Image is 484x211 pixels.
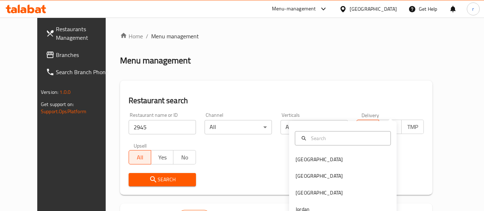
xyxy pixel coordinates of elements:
span: All [132,152,148,163]
span: Search Branch Phone [56,68,112,76]
a: Branches [40,46,118,63]
h2: Menu management [120,55,191,66]
button: TGO [379,120,401,134]
a: Support.OpsPlatform [41,107,86,116]
span: Yes [154,152,171,163]
a: Home [120,32,143,40]
span: No [176,152,193,163]
span: Version: [41,87,58,97]
span: Restaurants Management [56,25,112,42]
button: Search [129,173,196,186]
button: All [129,150,151,164]
li: / [146,32,148,40]
div: [GEOGRAPHIC_DATA] [296,172,343,180]
div: All [281,120,348,134]
a: Search Branch Phone [40,63,118,81]
label: Delivery [361,112,379,118]
button: TMP [401,120,424,134]
span: Get support on: [41,100,74,109]
button: All [356,120,379,134]
div: [GEOGRAPHIC_DATA] [296,155,343,163]
div: All [205,120,272,134]
nav: breadcrumb [120,32,432,40]
span: r [472,5,474,13]
button: No [173,150,196,164]
label: Upsell [134,143,147,148]
button: Yes [151,150,173,164]
input: Search [308,134,386,142]
input: Search for restaurant name or ID.. [129,120,196,134]
div: [GEOGRAPHIC_DATA] [350,5,397,13]
div: [GEOGRAPHIC_DATA] [296,189,343,197]
h2: Restaurant search [129,95,424,106]
span: Menu management [151,32,199,40]
span: Search [134,175,190,184]
a: Restaurants Management [40,20,118,46]
span: Branches [56,51,112,59]
div: Menu-management [272,5,316,13]
span: TMP [404,122,421,132]
span: 1.0.0 [59,87,71,97]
